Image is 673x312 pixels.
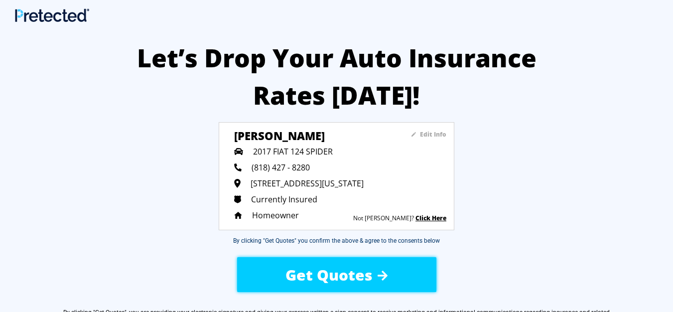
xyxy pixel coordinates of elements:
[253,146,333,157] span: 2017 FIAT 124 SPIDER
[237,257,436,292] button: Get Quotes
[420,130,446,139] sapn: Edit Info
[252,210,299,221] span: Homeowner
[251,178,364,189] span: [STREET_ADDRESS][US_STATE]
[15,8,89,22] img: Main Logo
[252,162,310,173] span: (818) 427 - 8280
[234,128,381,138] h3: [PERSON_NAME]
[251,194,317,205] span: Currently Insured
[233,236,440,245] div: By clicking "Get Quotes" you confirm the above & agree to the consents below
[128,39,545,114] h2: Let’s Drop Your Auto Insurance Rates [DATE]!
[285,265,373,285] span: Get Quotes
